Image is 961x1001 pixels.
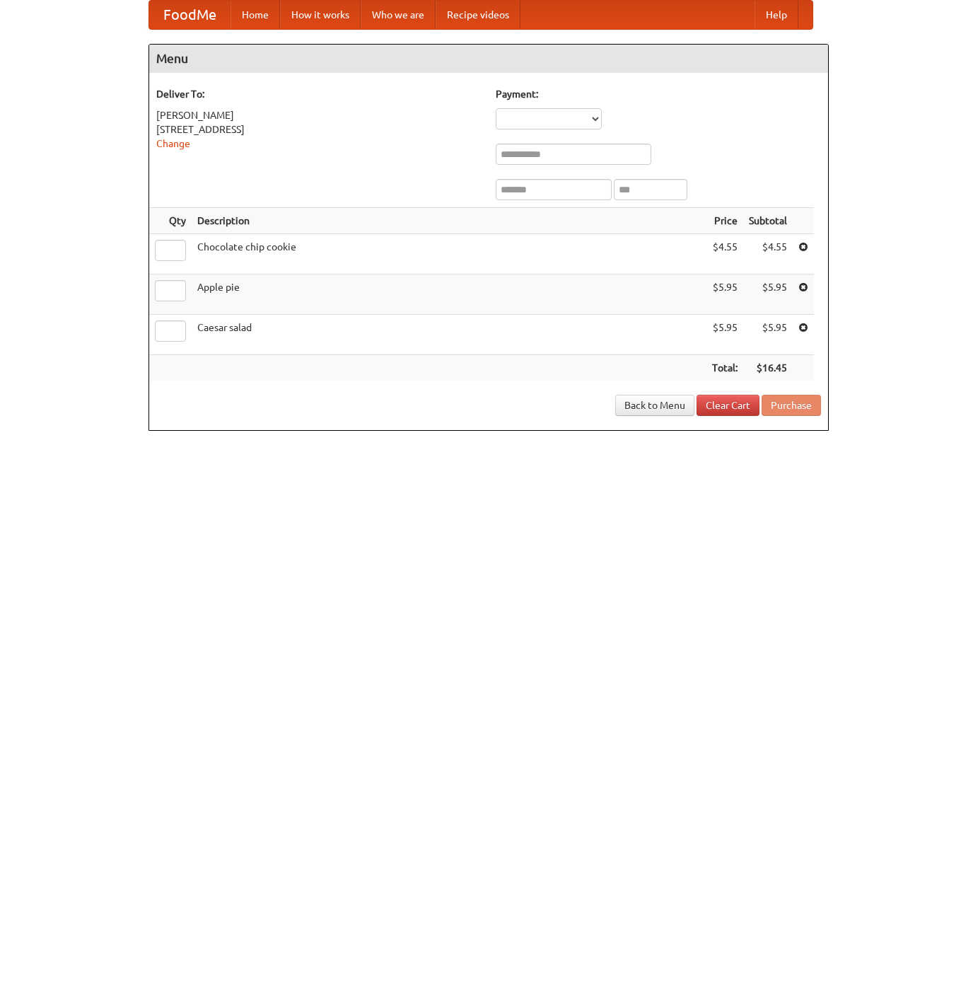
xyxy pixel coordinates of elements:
[280,1,361,29] a: How it works
[436,1,520,29] a: Recipe videos
[755,1,798,29] a: Help
[192,274,706,315] td: Apple pie
[743,274,793,315] td: $5.95
[149,1,231,29] a: FoodMe
[149,45,828,73] h4: Menu
[231,1,280,29] a: Home
[697,395,759,416] a: Clear Cart
[706,274,743,315] td: $5.95
[361,1,436,29] a: Who we are
[706,355,743,381] th: Total:
[192,234,706,274] td: Chocolate chip cookie
[706,234,743,274] td: $4.55
[496,87,821,101] h5: Payment:
[156,138,190,149] a: Change
[156,108,482,122] div: [PERSON_NAME]
[706,208,743,234] th: Price
[156,87,482,101] h5: Deliver To:
[615,395,694,416] a: Back to Menu
[743,208,793,234] th: Subtotal
[156,122,482,137] div: [STREET_ADDRESS]
[743,234,793,274] td: $4.55
[192,315,706,355] td: Caesar salad
[149,208,192,234] th: Qty
[762,395,821,416] button: Purchase
[743,355,793,381] th: $16.45
[706,315,743,355] td: $5.95
[192,208,706,234] th: Description
[743,315,793,355] td: $5.95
